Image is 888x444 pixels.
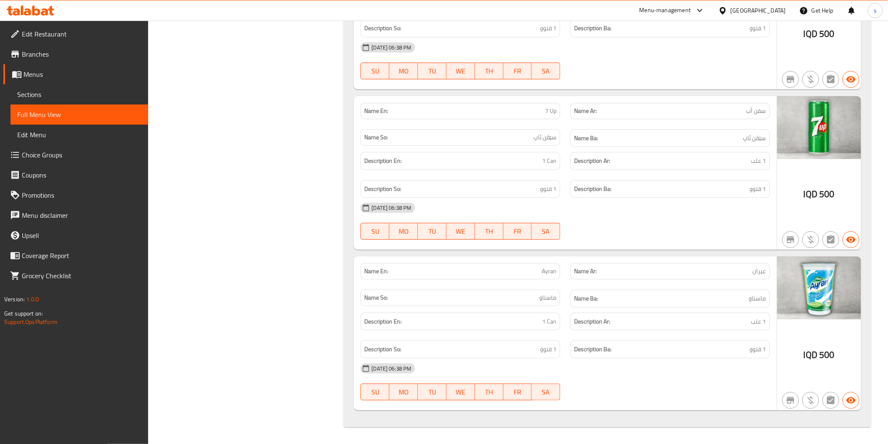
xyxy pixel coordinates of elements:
button: FR [504,63,532,79]
button: SA [532,223,560,240]
span: [DATE] 06:38 PM [368,44,415,52]
span: 1 قتوو [540,23,556,34]
span: WE [450,386,472,398]
span: Choice Groups [22,150,141,160]
button: SU [360,63,389,79]
span: TU [421,386,443,398]
a: Coverage Report [3,246,148,266]
span: FR [507,225,529,238]
span: WE [450,225,472,238]
button: FR [504,384,532,400]
span: 1 Can [542,316,556,327]
button: Available [843,71,859,88]
a: Branches [3,44,148,64]
button: Purchased item [802,231,819,248]
span: TU [421,225,443,238]
a: Edit Menu [10,125,148,145]
span: 1.0.0 [26,294,39,305]
a: Menus [3,64,148,84]
strong: Name En: [364,267,388,276]
a: Choice Groups [3,145,148,165]
span: Menu disclaimer [22,210,141,220]
span: 1 علب [751,156,766,166]
strong: Description So: [364,344,401,355]
span: Upsell [22,230,141,240]
span: SA [535,65,557,77]
strong: Name Ba: [574,133,598,144]
a: Grocery Checklist [3,266,148,286]
span: 500 [819,186,834,202]
span: SA [535,386,557,398]
span: ماستاو [749,293,766,304]
button: Purchased item [802,71,819,88]
strong: Name So: [364,133,388,142]
span: 500 [819,26,834,42]
span: ماستاو [539,293,556,302]
span: Grocery Checklist [22,271,141,281]
span: Edit Restaurant [22,29,141,39]
strong: Name So: [364,293,388,302]
span: Coupons [22,170,141,180]
img: ayran638909663639087468.jpg [777,256,861,319]
span: Sections [17,89,141,99]
button: SA [532,63,560,79]
span: Menus [24,69,141,79]
span: IQD [804,186,817,202]
button: FR [504,223,532,240]
span: سێڤن ئاپ [743,133,766,144]
button: TH [475,223,504,240]
button: Available [843,392,859,409]
strong: Name En: [364,107,388,115]
a: Sections [10,84,148,104]
strong: Description Ba: [574,184,611,194]
strong: Description So: [364,184,401,194]
span: SA [535,225,557,238]
button: TU [418,63,447,79]
strong: Name Ba: [574,293,598,304]
span: FR [507,65,529,77]
span: سفن أب [747,107,766,115]
span: TH [478,65,500,77]
span: IQD [804,26,817,42]
span: SU [364,65,386,77]
span: Branches [22,49,141,59]
span: 1 قتوو [540,344,556,355]
img: 7_up638909663625536258.jpg [777,96,861,159]
a: Edit Restaurant [3,24,148,44]
span: سێڤن ئاپ [533,133,556,142]
button: Available [843,231,859,248]
span: 7 Up [545,107,556,115]
strong: Name Ar: [574,267,597,276]
span: 500 [819,347,834,363]
div: Menu-management [640,5,691,16]
button: TU [418,223,447,240]
button: Not has choices [823,231,839,248]
strong: Description Ba: [574,23,611,34]
button: Purchased item [802,392,819,409]
span: SU [364,225,386,238]
button: WE [447,223,475,240]
span: WE [450,65,472,77]
strong: Description En: [364,316,402,327]
span: Promotions [22,190,141,200]
button: MO [389,63,418,79]
span: MO [393,65,415,77]
span: Full Menu View [17,110,141,120]
strong: Description En: [364,156,402,166]
span: MO [393,225,415,238]
strong: Name Ar: [574,107,597,115]
a: Support.OpsPlatform [4,316,57,327]
button: WE [447,63,475,79]
button: MO [389,384,418,400]
span: TH [478,225,500,238]
span: 1 قتوو [540,184,556,194]
span: 1 قتوو [750,344,766,355]
span: [DATE] 06:38 PM [368,204,415,212]
button: SU [360,384,389,400]
button: Not branch specific item [782,392,799,409]
span: 1 علب [751,316,766,327]
a: Full Menu View [10,104,148,125]
span: s [874,6,877,15]
button: SA [532,384,560,400]
span: [DATE] 06:38 PM [368,365,415,373]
